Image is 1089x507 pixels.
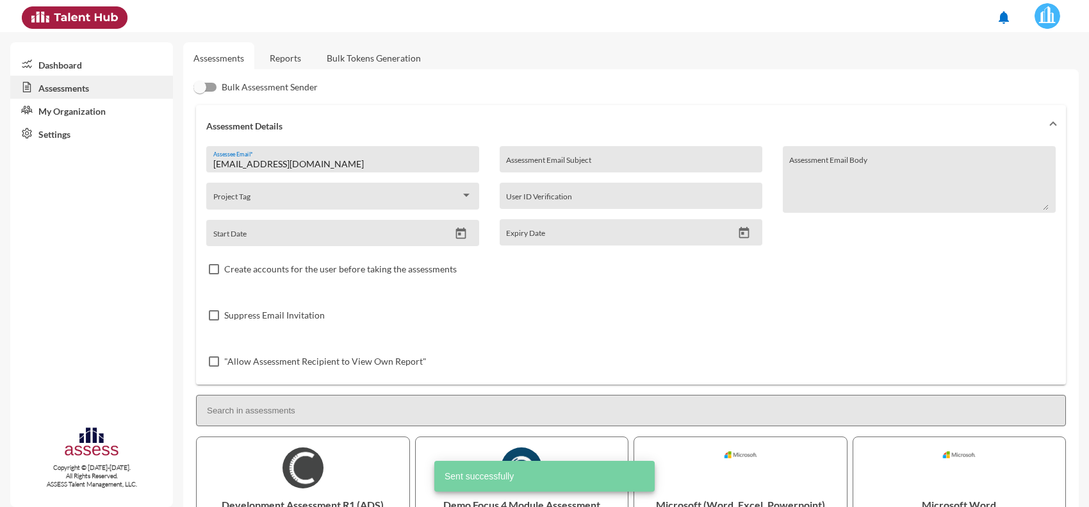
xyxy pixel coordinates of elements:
[213,159,473,169] input: Assessee Email
[10,463,173,488] p: Copyright © [DATE]-[DATE]. All Rights Reserved. ASSESS Talent Management, LLC.
[196,146,1066,385] div: Assessment Details
[10,99,173,122] a: My Organization
[259,42,311,74] a: Reports
[196,105,1066,146] mat-expansion-panel-header: Assessment Details
[10,53,173,76] a: Dashboard
[445,470,514,483] span: Sent successfully
[196,395,1066,426] input: Search in assessments
[316,42,431,74] a: Bulk Tokens Generation
[193,53,244,63] a: Assessments
[224,262,457,277] span: Create accounts for the user before taking the assessments
[224,308,325,323] span: Suppress Email Invitation
[996,10,1011,25] mat-icon: notifications
[10,76,173,99] a: Assessments
[733,226,755,240] button: Open calendar
[450,227,472,240] button: Open calendar
[224,354,427,369] span: "Allow Assessment Recipient to View Own Report"
[206,121,1040,131] mat-panel-title: Assessment Details
[10,122,173,145] a: Settings
[63,426,120,461] img: assesscompany-logo.png
[222,79,318,95] span: Bulk Assessment Sender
